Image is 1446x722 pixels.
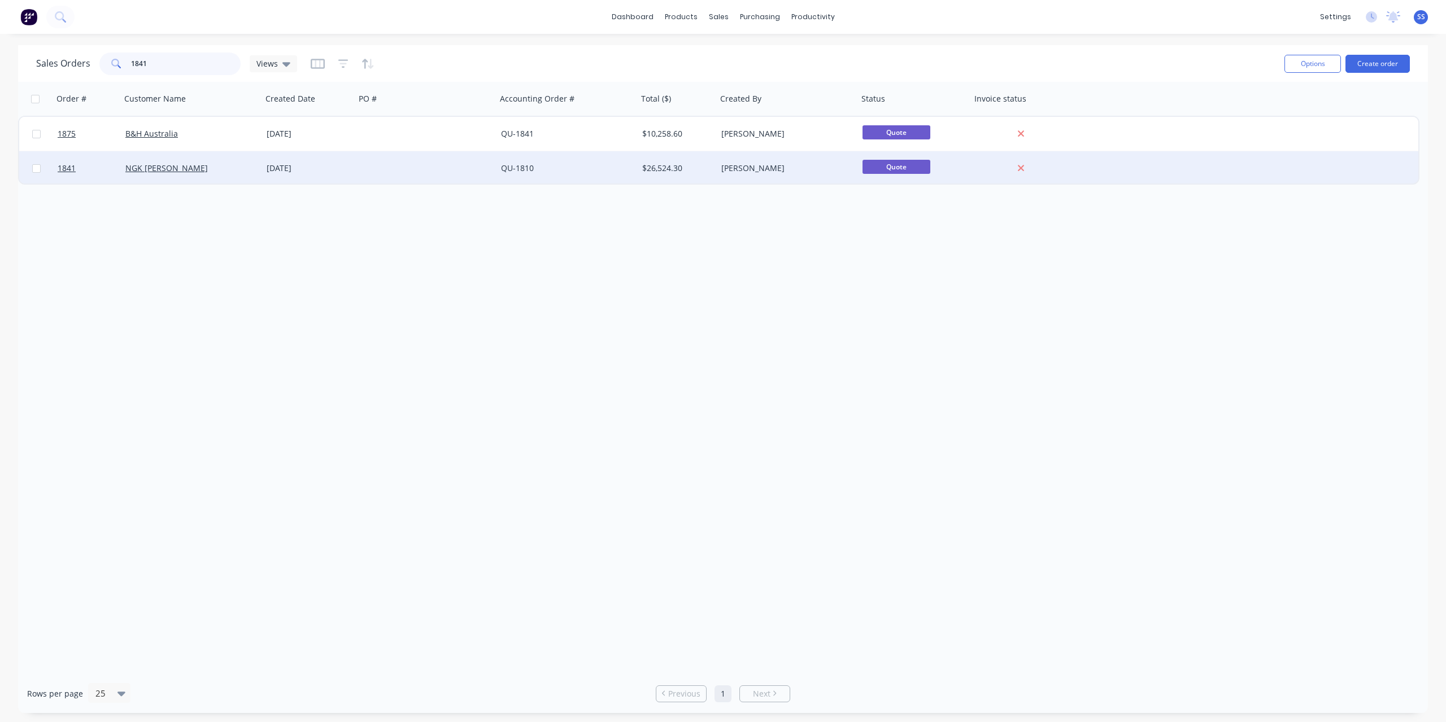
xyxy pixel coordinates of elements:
div: $26,524.30 [642,163,709,174]
div: [PERSON_NAME] [721,163,847,174]
input: Search... [131,52,241,75]
div: Accounting Order # [500,93,574,104]
div: settings [1314,8,1357,25]
a: dashboard [606,8,659,25]
div: Status [861,93,885,104]
span: Rows per page [27,688,83,699]
div: [DATE] [267,128,351,139]
a: Previous page [656,688,706,699]
span: Quote [863,125,930,139]
h1: Sales Orders [36,58,90,69]
span: 1841 [58,163,76,174]
div: [DATE] [267,163,351,174]
div: Invoice status [974,93,1026,104]
a: QU-1841 [501,128,534,139]
div: Created Date [265,93,315,104]
span: Quote [863,160,930,174]
div: Created By [720,93,761,104]
div: sales [703,8,734,25]
div: Order # [56,93,86,104]
a: QU-1810 [501,163,534,173]
div: $10,258.60 [642,128,709,139]
div: [PERSON_NAME] [721,128,847,139]
button: Create order [1345,55,1410,73]
ul: Pagination [651,685,795,702]
span: Views [256,58,278,69]
img: Factory [20,8,37,25]
div: purchasing [734,8,786,25]
div: products [659,8,703,25]
a: B&H Australia [125,128,178,139]
div: Total ($) [641,93,671,104]
span: Next [753,688,770,699]
div: Customer Name [124,93,186,104]
button: Options [1284,55,1341,73]
span: SS [1417,12,1425,22]
div: productivity [786,8,840,25]
a: 1841 [58,151,125,185]
a: NGK [PERSON_NAME] [125,163,208,173]
a: Page 1 is your current page [715,685,731,702]
a: 1875 [58,117,125,151]
span: 1875 [58,128,76,139]
span: Previous [668,688,700,699]
div: PO # [359,93,377,104]
a: Next page [740,688,790,699]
